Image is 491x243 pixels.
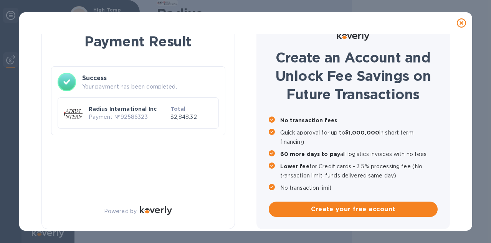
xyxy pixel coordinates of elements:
[170,106,186,112] b: Total
[275,205,431,214] span: Create your free account
[280,162,438,180] p: for Credit cards - 3.5% processing fee (No transaction limit, funds delivered same day)
[82,74,219,83] h3: Success
[104,207,137,215] p: Powered by
[140,206,172,215] img: Logo
[337,31,369,41] img: Logo
[280,149,438,159] p: all logistics invoices with no fees
[280,151,341,157] b: 60 more days to pay
[269,48,438,103] h1: Create an Account and Unlock Fee Savings on Future Transactions
[54,32,222,51] h1: Payment Result
[280,183,438,192] p: No transaction limit
[280,163,309,169] b: Lower fee
[170,113,212,121] p: $2,848.32
[89,113,167,121] p: Payment № 92586323
[280,128,438,146] p: Quick approval for up to in short term financing
[89,105,167,113] p: Radius International Inc
[345,130,379,136] b: $1,000,000
[82,83,219,91] p: Your payment has been completed.
[280,117,337,123] b: No transaction fees
[269,202,438,217] button: Create your free account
